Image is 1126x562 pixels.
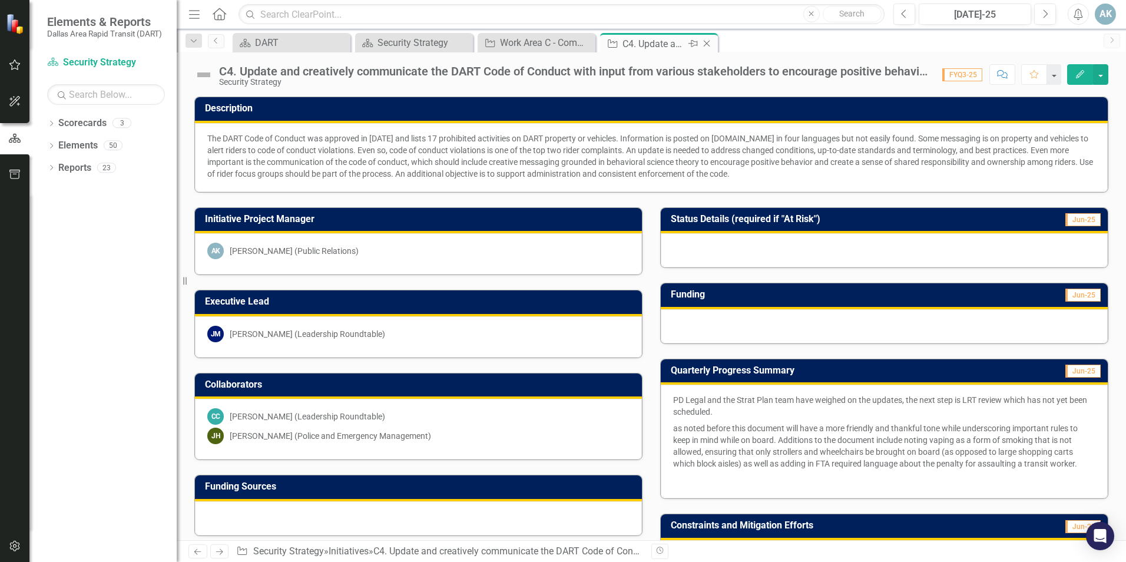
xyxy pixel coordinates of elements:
[205,379,636,390] h3: Collaborators
[671,520,1014,531] h3: Constraints and Mitigation Efforts
[112,118,131,128] div: 3
[207,133,1095,180] p: The DART Code of Conduct was approved in [DATE] and lists 17 prohibited activities on DART proper...
[236,35,347,50] a: DART
[219,78,930,87] div: Security Strategy
[919,4,1031,25] button: [DATE]-25
[230,411,385,422] div: [PERSON_NAME] (Leadership Roundtable)
[500,35,592,50] div: Work Area C - Communication & Education
[205,214,636,224] h3: Initiative Project Manager
[207,243,224,259] div: AK
[1065,213,1101,226] span: Jun-25
[1086,522,1114,550] div: Open Intercom Messenger
[194,65,213,84] img: Not Defined
[58,117,107,130] a: Scorecards
[358,35,470,50] a: Security Strategy
[207,408,224,425] div: CC
[671,365,1004,376] h3: Quarterly Progress Summary
[219,65,930,78] div: C4. Update and creatively communicate the DART Code of Conduct with input from various stakeholde...
[839,9,865,18] span: Search
[255,35,347,50] div: DART
[47,84,165,105] input: Search Below...
[230,430,431,442] div: [PERSON_NAME] (Police and Emergency Management)
[58,139,98,153] a: Elements
[377,35,470,50] div: Security Strategy
[823,6,882,22] button: Search
[47,29,162,38] small: Dallas Area Rapid Transit (DART)
[97,163,116,173] div: 23
[673,394,1095,420] p: PD Legal and the Strat Plan team have weighed on the updates, the next step is LRT review which h...
[205,481,636,492] h3: Funding Sources
[230,245,359,257] div: [PERSON_NAME] (Public Relations)
[253,546,324,557] a: Security Strategy
[205,296,636,307] h3: Executive Lead
[207,326,224,342] div: JM
[6,14,27,34] img: ClearPoint Strategy
[1065,365,1101,378] span: Jun-25
[373,546,937,557] div: C4. Update and creatively communicate the DART Code of Conduct with input from various stakeholde...
[923,8,1027,22] div: [DATE]-25
[673,424,1078,468] span: as noted before this document will have a more friendly and thankful tone while underscoring impo...
[230,328,385,340] div: [PERSON_NAME] (Leadership Roundtable)
[236,545,643,558] div: » »
[205,103,1102,114] h3: Description
[1065,289,1101,302] span: Jun-25
[671,289,879,300] h3: Funding
[1065,520,1101,533] span: Jun-25
[58,161,91,175] a: Reports
[104,141,122,151] div: 50
[622,37,685,51] div: C4. Update and creatively communicate the DART Code of Conduct with input from various stakeholde...
[481,35,592,50] a: Work Area C - Communication & Education
[47,15,162,29] span: Elements & Reports
[329,546,369,557] a: Initiatives
[942,68,982,81] span: FYQ3-25
[1095,4,1116,25] button: AK
[671,214,1017,224] h3: Status Details (required if "At Risk")
[47,56,165,70] a: Security Strategy
[239,4,885,25] input: Search ClearPoint...
[207,428,224,444] div: JH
